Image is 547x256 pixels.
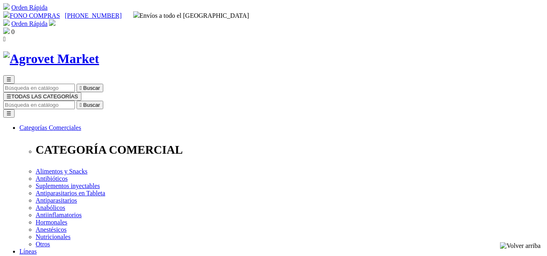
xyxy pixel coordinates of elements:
[3,3,10,10] img: shopping-cart.svg
[49,20,55,27] a: Acceda a su cuenta de cliente
[80,85,82,91] i: 
[133,12,249,19] span: Envíos a todo el [GEOGRAPHIC_DATA]
[3,101,75,109] input: Buscar
[500,242,541,250] img: Volver arriba
[36,190,105,197] a: Antiparasitarios en Tableta
[3,51,99,66] img: Agrovet Market
[83,85,100,91] span: Buscar
[3,36,6,42] i: 
[3,84,75,92] input: Buscar
[3,11,10,18] img: phone.svg
[11,4,47,11] a: Orden Rápida
[133,11,140,18] img: delivery-truck.svg
[3,109,15,118] button: ☰
[49,19,55,26] img: user.svg
[77,84,103,92] button:  Buscar
[80,102,82,108] i: 
[19,124,81,131] a: Categorías Comerciales
[3,75,15,84] button: ☰
[36,233,70,240] a: Nutricionales
[36,212,82,218] a: Antiinflamatorios
[3,12,60,19] a: FONO COMPRAS
[77,101,103,109] button:  Buscar
[19,248,37,255] a: Líneas
[65,12,121,19] a: [PHONE_NUMBER]
[36,182,100,189] a: Suplementos inyectables
[3,92,81,101] button: ☰TODAS LAS CATEGORÍAS
[3,19,10,26] img: shopping-cart.svg
[36,197,77,204] a: Antiparasitarios
[6,93,11,99] span: ☰
[11,28,15,35] span: 0
[36,168,87,175] a: Alimentos y Snacks
[36,219,67,226] a: Hormonales
[36,143,544,157] p: CATEGORÍA COMERCIAL
[36,241,50,248] a: Otros
[83,102,100,108] span: Buscar
[36,204,65,211] a: Anabólicos
[3,28,10,34] img: shopping-bag.svg
[6,76,11,83] span: ☰
[36,226,66,233] a: Anestésicos
[11,20,47,27] a: Orden Rápida
[36,175,68,182] a: Antibióticos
